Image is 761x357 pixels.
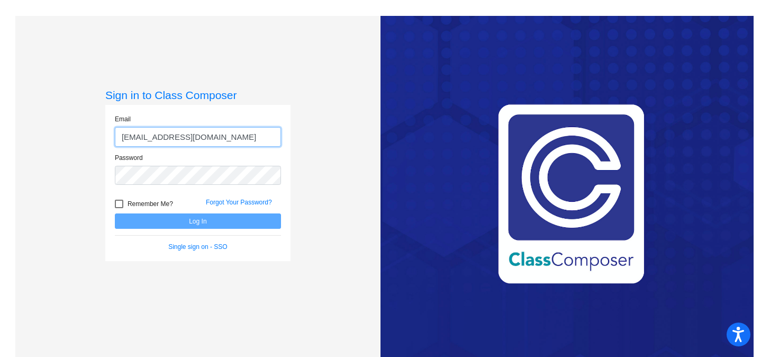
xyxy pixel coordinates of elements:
[128,198,173,210] span: Remember Me?
[115,153,143,163] label: Password
[168,243,227,251] a: Single sign on - SSO
[105,88,291,102] h3: Sign in to Class Composer
[115,114,131,124] label: Email
[206,199,272,206] a: Forgot Your Password?
[115,213,281,229] button: Log In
